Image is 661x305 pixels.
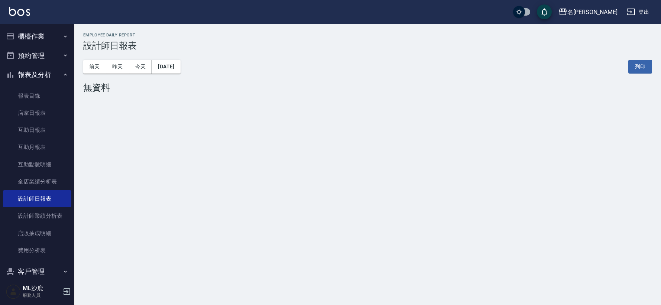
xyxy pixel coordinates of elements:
[83,40,652,51] h3: 設計師日報表
[9,7,30,16] img: Logo
[628,60,652,74] button: 列印
[3,121,71,139] a: 互助日報表
[23,292,61,299] p: 服務人員
[3,139,71,156] a: 互助月報表
[3,225,71,242] a: 店販抽成明細
[3,104,71,121] a: 店家日報表
[3,207,71,224] a: 設計師業績分析表
[3,46,71,65] button: 預約管理
[129,60,152,74] button: 今天
[6,284,21,299] img: Person
[3,242,71,259] a: 費用分析表
[152,60,180,74] button: [DATE]
[3,156,71,173] a: 互助點數明細
[23,285,61,292] h5: ML沙鹿
[83,60,106,74] button: 前天
[106,60,129,74] button: 昨天
[83,82,652,93] div: 無資料
[3,27,71,46] button: 櫃檯作業
[3,65,71,84] button: 報表及分析
[83,33,652,38] h2: Employee Daily Report
[3,87,71,104] a: 報表目錄
[3,190,71,207] a: 設計師日報表
[3,173,71,190] a: 全店業績分析表
[567,7,618,17] div: 名[PERSON_NAME]
[555,4,621,20] button: 名[PERSON_NAME]
[537,4,552,19] button: save
[3,262,71,281] button: 客戶管理
[623,5,652,19] button: 登出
